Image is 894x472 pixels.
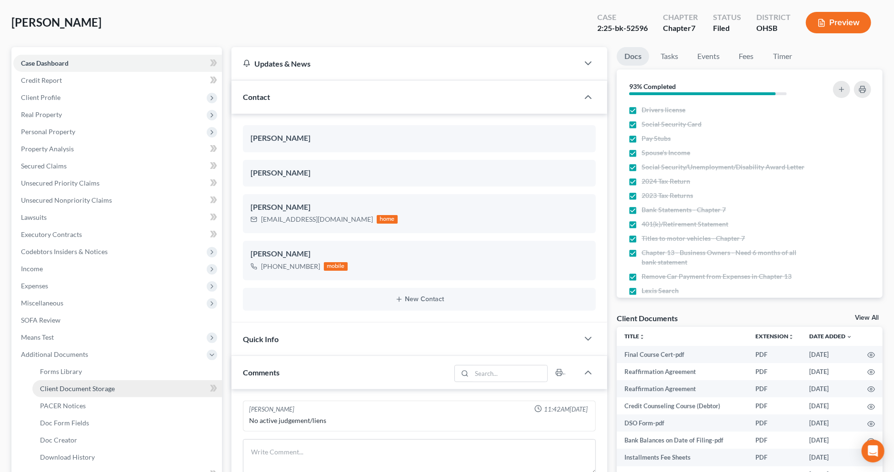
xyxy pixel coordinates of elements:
a: Events [690,47,727,66]
span: Bank Statements - Chapter 7 [642,205,726,215]
span: Miscellaneous [21,299,63,307]
td: PDF [748,363,802,380]
i: unfold_more [639,334,645,340]
span: 11:42AM[DATE] [544,405,588,414]
span: Chapter 13 - Business Owners - Need 6 months of all bank statement [642,248,808,267]
strong: 93% Completed [629,82,676,90]
span: Contact [243,92,270,101]
span: Download History [40,453,95,461]
div: Chapter [663,12,698,23]
span: Means Test [21,333,54,341]
span: Titles to motor vehicles - Chapter 7 [642,234,745,243]
div: District [756,12,791,23]
td: [DATE] [802,414,860,432]
div: No active judgement/liens [249,416,590,425]
span: Expenses [21,282,48,290]
span: Case Dashboard [21,59,69,67]
span: Remove Car Payment from Expenses in Chapter 13 [642,272,792,281]
span: Secured Claims [21,162,67,170]
span: Client Document Storage [40,384,115,393]
div: [PERSON_NAME] [251,248,588,260]
span: Quick Info [243,334,279,344]
span: Unsecured Nonpriority Claims [21,196,112,204]
div: home [377,215,398,224]
td: PDF [748,414,802,432]
a: Forms Library [32,363,222,380]
a: Fees [731,47,762,66]
div: [PERSON_NAME] [251,133,588,144]
span: Spouse's Income [642,148,690,157]
div: [PERSON_NAME] [251,202,588,213]
span: Real Property [21,110,62,118]
a: Executory Contracts [13,226,222,243]
a: Docs [617,47,649,66]
a: Titleunfold_more [624,333,645,340]
span: Social Security Card [642,119,702,129]
a: SOFA Review [13,312,222,329]
td: [DATE] [802,449,860,466]
span: Income [21,265,43,273]
div: Client Documents [617,313,678,323]
td: PDF [748,346,802,363]
div: Open Intercom Messenger [862,440,884,462]
span: Comments [243,368,280,377]
a: View All [855,315,879,321]
a: PACER Notices [32,397,222,414]
a: Extensionunfold_more [755,333,794,340]
span: 401(k)/Retirement Statement [642,219,728,229]
span: Executory Contracts [21,230,82,238]
a: Doc Creator [32,432,222,449]
td: PDF [748,380,802,397]
div: 2:25-bk-52596 [597,23,648,34]
span: Personal Property [21,128,75,136]
div: Chapter [663,23,698,34]
a: Timer [765,47,800,66]
a: Doc Form Fields [32,414,222,432]
span: Unsecured Priority Claims [21,179,100,187]
span: Social Security/Unemployment/Disability Award Letter [642,162,804,172]
div: OHSB [756,23,791,34]
a: Case Dashboard [13,55,222,72]
td: [DATE] [802,363,860,380]
span: Doc Form Fields [40,419,89,427]
input: Search... [472,365,548,382]
a: Date Added expand_more [809,333,852,340]
td: Installments Fee Sheets [617,449,748,466]
a: Unsecured Priority Claims [13,175,222,192]
span: Additional Documents [21,350,88,358]
td: Reaffirmation Agreement [617,363,748,380]
td: [DATE] [802,380,860,397]
a: Lawsuits [13,209,222,226]
span: Lexis Search [642,286,679,295]
span: PACER Notices [40,402,86,410]
span: Drivers license [642,105,685,115]
span: Client Profile [21,93,60,101]
span: Lawsuits [21,213,47,221]
button: New Contact [251,295,588,303]
a: Client Document Storage [32,380,222,397]
div: Updates & News [243,59,567,69]
i: unfold_more [788,334,794,340]
td: Credit Counseling Course (Debtor) [617,397,748,414]
span: 7 [691,23,695,32]
span: Forms Library [40,367,82,375]
i: expand_more [846,334,852,340]
td: DSO Form-pdf [617,414,748,432]
td: PDF [748,449,802,466]
td: PDF [748,397,802,414]
span: Pay Stubs [642,134,671,143]
span: Property Analysis [21,145,74,153]
td: [DATE] [802,346,860,363]
div: mobile [324,262,348,271]
td: Reaffirmation Agreement [617,380,748,397]
div: [PHONE_NUMBER] [261,262,320,271]
span: Credit Report [21,76,62,84]
span: 2024 Tax Return [642,177,690,186]
td: Bank Balances on Date of Filing-pdf [617,432,748,449]
a: Credit Report [13,72,222,89]
a: Secured Claims [13,157,222,175]
a: Download History [32,449,222,466]
a: Unsecured Nonpriority Claims [13,192,222,209]
div: [PERSON_NAME] [251,167,588,179]
span: Codebtors Insiders & Notices [21,247,108,256]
